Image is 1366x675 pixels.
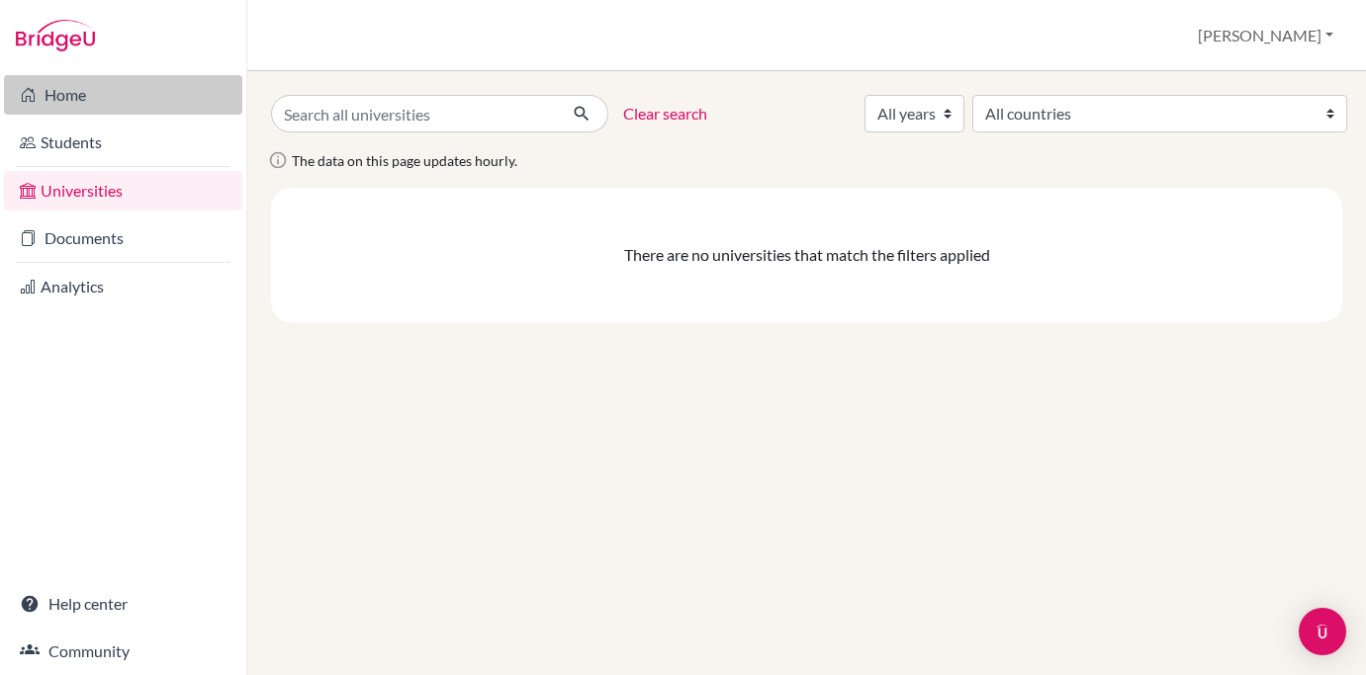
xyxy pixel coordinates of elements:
[1299,608,1346,655] div: Open Intercom Messenger
[4,218,242,258] a: Documents
[287,243,1326,267] div: There are no universities that match the filters applied
[292,152,517,169] span: The data on this page updates hourly.
[4,632,242,671] a: Community
[4,123,242,162] a: Students
[271,95,557,132] input: Search all universities
[1189,17,1342,54] button: [PERSON_NAME]
[4,75,242,115] a: Home
[623,102,707,126] a: Clear search
[4,171,242,211] a: Universities
[4,584,242,624] a: Help center
[16,20,95,51] img: Bridge-U
[4,267,242,306] a: Analytics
